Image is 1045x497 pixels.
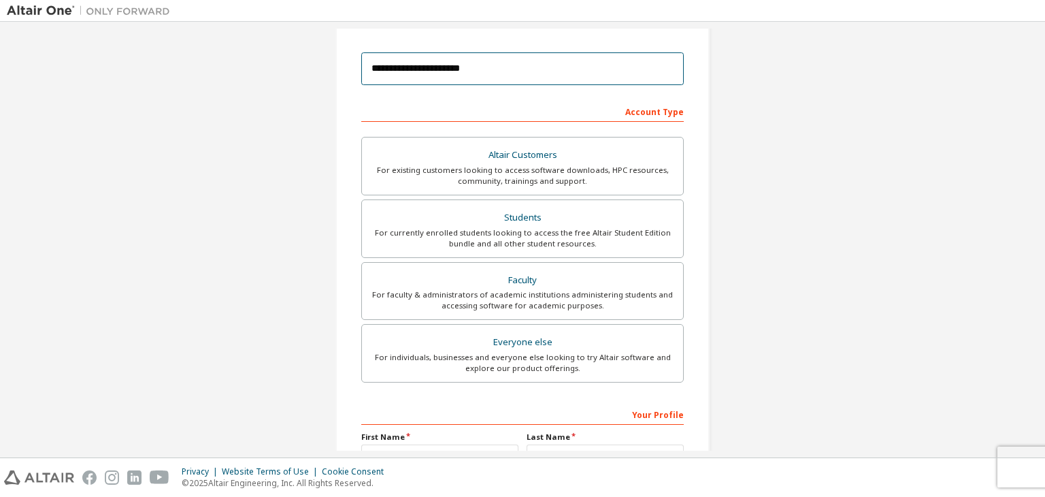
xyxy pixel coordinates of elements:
div: Cookie Consent [322,466,392,477]
img: facebook.svg [82,470,97,485]
label: Last Name [527,432,684,443]
div: Faculty [370,271,675,290]
img: youtube.svg [150,470,169,485]
img: instagram.svg [105,470,119,485]
div: Account Type [361,100,684,122]
div: For currently enrolled students looking to access the free Altair Student Edition bundle and all ... [370,227,675,249]
div: For existing customers looking to access software downloads, HPC resources, community, trainings ... [370,165,675,187]
img: linkedin.svg [127,470,142,485]
div: Altair Customers [370,146,675,165]
div: Privacy [182,466,222,477]
p: © 2025 Altair Engineering, Inc. All Rights Reserved. [182,477,392,489]
div: Students [370,208,675,227]
div: Website Terms of Use [222,466,322,477]
div: For faculty & administrators of academic institutions administering students and accessing softwa... [370,289,675,311]
div: For individuals, businesses and everyone else looking to try Altair software and explore our prod... [370,352,675,374]
label: First Name [361,432,518,443]
img: Altair One [7,4,177,18]
div: Your Profile [361,403,684,425]
div: Everyone else [370,333,675,352]
img: altair_logo.svg [4,470,74,485]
